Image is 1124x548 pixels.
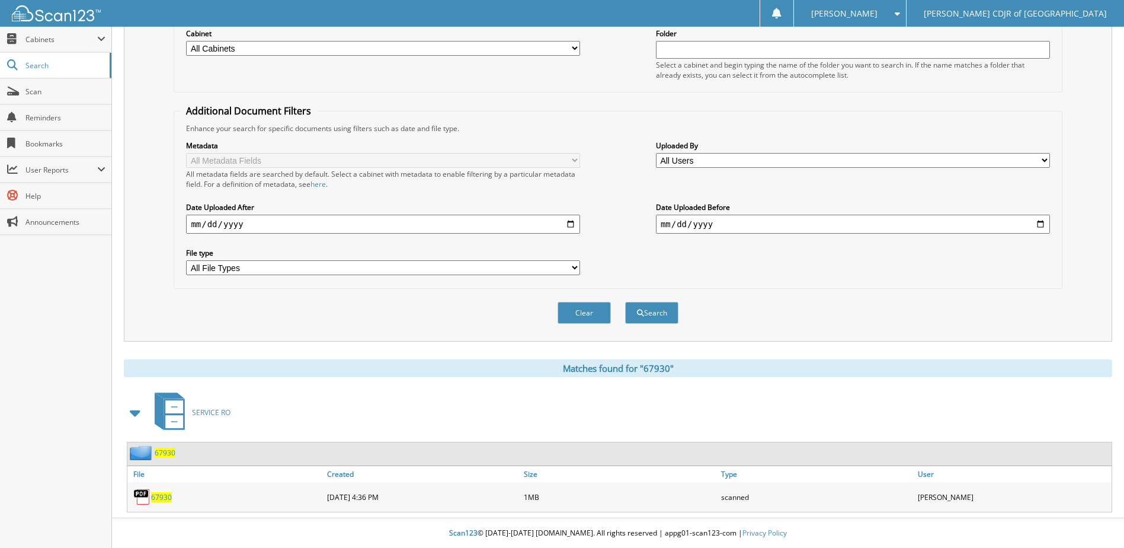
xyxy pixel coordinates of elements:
[521,466,718,482] a: Size
[656,141,1050,151] label: Uploaded By
[625,302,678,324] button: Search
[186,248,580,258] label: File type
[155,448,175,458] a: 67930
[558,302,611,324] button: Clear
[186,141,580,151] label: Metadata
[742,528,787,538] a: Privacy Policy
[12,5,101,21] img: scan123-logo-white.svg
[310,179,326,189] a: here
[915,466,1112,482] a: User
[656,28,1050,39] label: Folder
[915,485,1112,509] div: [PERSON_NAME]
[324,466,521,482] a: Created
[192,407,230,418] span: SERVICE RO
[811,10,878,17] span: [PERSON_NAME]
[112,519,1124,548] div: © [DATE]-[DATE] [DOMAIN_NAME]. All rights reserved | appg01-scan123-com |
[25,87,105,97] span: Scan
[186,215,580,234] input: start
[127,466,324,482] a: File
[25,165,97,175] span: User Reports
[718,485,915,509] div: scanned
[25,113,105,123] span: Reminders
[1065,491,1124,548] iframe: Chat Widget
[124,359,1112,377] div: Matches found for "67930"
[25,60,104,71] span: Search
[25,139,105,149] span: Bookmarks
[151,492,172,502] a: 67930
[718,466,915,482] a: Type
[25,217,105,227] span: Announcements
[180,104,317,117] legend: Additional Document Filters
[186,28,580,39] label: Cabinet
[148,389,230,436] a: SERVICE RO
[130,445,155,460] img: folder2.png
[924,10,1107,17] span: [PERSON_NAME] CDJR of [GEOGRAPHIC_DATA]
[656,60,1050,80] div: Select a cabinet and begin typing the name of the folder you want to search in. If the name match...
[25,191,105,201] span: Help
[521,485,718,509] div: 1MB
[324,485,521,509] div: [DATE] 4:36 PM
[186,202,580,212] label: Date Uploaded After
[656,215,1050,234] input: end
[186,169,580,189] div: All metadata fields are searched by default. Select a cabinet with metadata to enable filtering b...
[449,528,478,538] span: Scan123
[656,202,1050,212] label: Date Uploaded Before
[133,488,151,506] img: PDF.png
[180,123,1055,133] div: Enhance your search for specific documents using filters such as date and file type.
[25,34,97,44] span: Cabinets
